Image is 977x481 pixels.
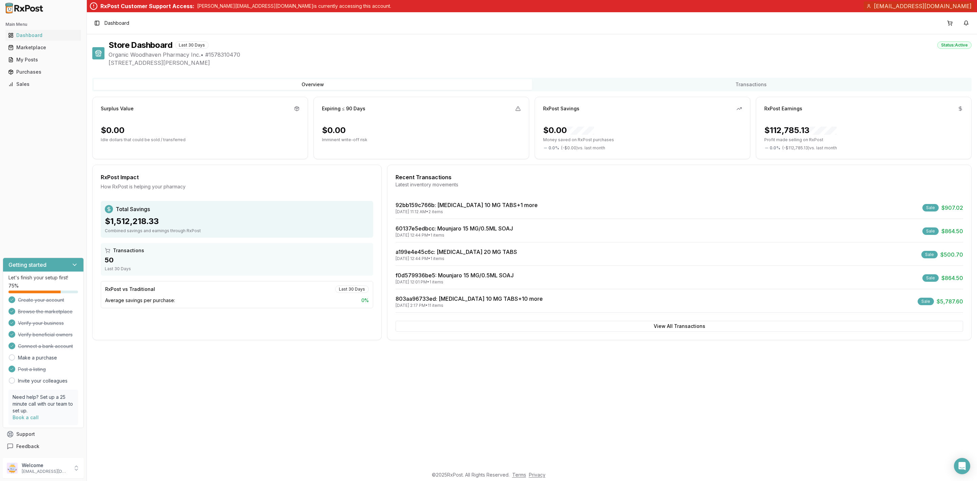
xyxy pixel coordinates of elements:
[921,251,938,258] div: Sale
[322,137,521,143] p: Imminent write-off risk
[18,366,46,373] span: Post a listing
[922,274,939,282] div: Sale
[18,320,64,327] span: Verify your business
[396,181,963,188] div: Latest inventory movements
[3,428,84,440] button: Support
[113,247,144,254] span: Transactions
[105,228,369,234] div: Combined savings and earnings through RxPost
[5,78,81,90] a: Sales
[5,41,81,54] a: Marketplace
[941,204,963,212] span: $907.02
[940,251,963,259] span: $500.70
[197,3,391,10] p: [PERSON_NAME][EMAIL_ADDRESS][DOMAIN_NAME] is currently accessing this account.
[396,256,517,261] div: [DATE] 12:44 PM • 1 items
[3,79,84,90] button: Sales
[396,209,538,215] div: [DATE] 11:12 AM • 2 items
[937,41,972,49] div: Status: Active
[109,51,972,59] span: Organic Woodhaven Pharmacy Inc. • # 1578310470
[5,54,81,66] a: My Posts
[13,414,39,420] a: Book a call
[396,202,538,208] a: 92bb159c766b: [MEDICAL_DATA] 10 MG TABS+1 more
[22,462,69,469] p: Welcome
[782,145,837,151] span: ( - $112,785.13 ) vs. last month
[396,248,517,255] a: a199e4e45c6c: [MEDICAL_DATA] 20 MG TABS
[18,343,73,350] span: Connect a bank account
[104,20,129,26] span: Dashboard
[8,32,78,39] div: Dashboard
[101,105,134,112] div: Surplus Value
[532,79,970,90] button: Transactions
[109,59,972,67] span: [STREET_ADDRESS][PERSON_NAME]
[8,44,78,51] div: Marketplace
[543,105,579,112] div: RxPost Savings
[8,81,78,88] div: Sales
[396,173,963,181] div: Recent Transactions
[3,440,84,452] button: Feedback
[101,137,300,143] p: Idle dollars that could be sold / transferred
[18,377,68,384] a: Invite your colleagues
[3,42,84,53] button: Marketplace
[512,472,526,478] a: Terms
[109,40,172,51] h1: Store Dashboard
[18,331,73,338] span: Verify beneficial owners
[764,105,802,112] div: RxPost Earnings
[322,105,365,112] div: Expiring ≤ 90 Days
[22,469,69,474] p: [EMAIL_ADDRESS][DOMAIN_NAME]
[101,173,373,181] div: RxPost Impact
[175,41,209,49] div: Last 30 Days
[7,463,18,474] img: User avatar
[361,297,369,304] span: 0 %
[13,394,74,414] p: Need help? Set up a 25 minute call with our team to set up.
[322,125,346,136] div: $0.00
[105,216,369,227] div: $1,512,218.33
[18,308,73,315] span: Browse the marketplace
[396,303,543,308] div: [DATE] 2:17 PM • 11 items
[105,286,155,293] div: RxPost vs Traditional
[100,2,194,10] div: RxPost Customer Support Access:
[529,472,545,478] a: Privacy
[8,56,78,63] div: My Posts
[105,297,175,304] span: Average savings per purchase:
[104,20,129,26] nav: breadcrumb
[16,443,39,450] span: Feedback
[396,272,514,279] a: f0d579936be5: Mounjaro 15 MG/0.5ML SOAJ
[764,125,837,136] div: $112,785.13
[764,137,963,143] p: Profit made selling on RxPost
[116,205,150,213] span: Total Savings
[941,274,963,282] span: $864.50
[3,30,84,41] button: Dashboard
[396,321,963,332] button: View All Transactions
[396,295,543,302] a: 803aa96733ed: [MEDICAL_DATA] 10 MG TABS+10 more
[561,145,605,151] span: ( - $0.00 ) vs. last month
[94,79,532,90] button: Overview
[8,261,46,269] h3: Getting started
[543,125,594,136] div: $0.00
[5,29,81,41] a: Dashboard
[874,2,972,10] span: [EMAIL_ADDRESS][DOMAIN_NAME]
[918,298,934,305] div: Sale
[937,297,963,306] span: $5,787.60
[549,145,559,151] span: 0.0 %
[101,125,124,136] div: $0.00
[8,69,78,75] div: Purchases
[335,285,369,293] div: Last 30 Days
[922,204,939,211] div: Sale
[18,354,57,361] a: Make a purchase
[543,137,742,143] p: Money saved on RxPost purchases
[922,227,939,235] div: Sale
[18,297,64,303] span: Create your account
[396,233,513,238] div: [DATE] 12:44 PM • 1 items
[105,266,369,272] div: Last 30 Days
[8,282,19,289] span: 75 %
[770,145,780,151] span: 0.0 %
[3,54,84,65] button: My Posts
[941,227,963,235] span: $864.50
[396,279,514,285] div: [DATE] 12:01 PM • 1 items
[396,225,513,232] a: 60137e5edbcc: Mounjaro 15 MG/0.5ML SOAJ
[5,66,81,78] a: Purchases
[105,255,369,265] div: 50
[954,458,970,474] div: Open Intercom Messenger
[5,22,81,27] h2: Main Menu
[3,67,84,77] button: Purchases
[101,183,373,190] div: How RxPost is helping your pharmacy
